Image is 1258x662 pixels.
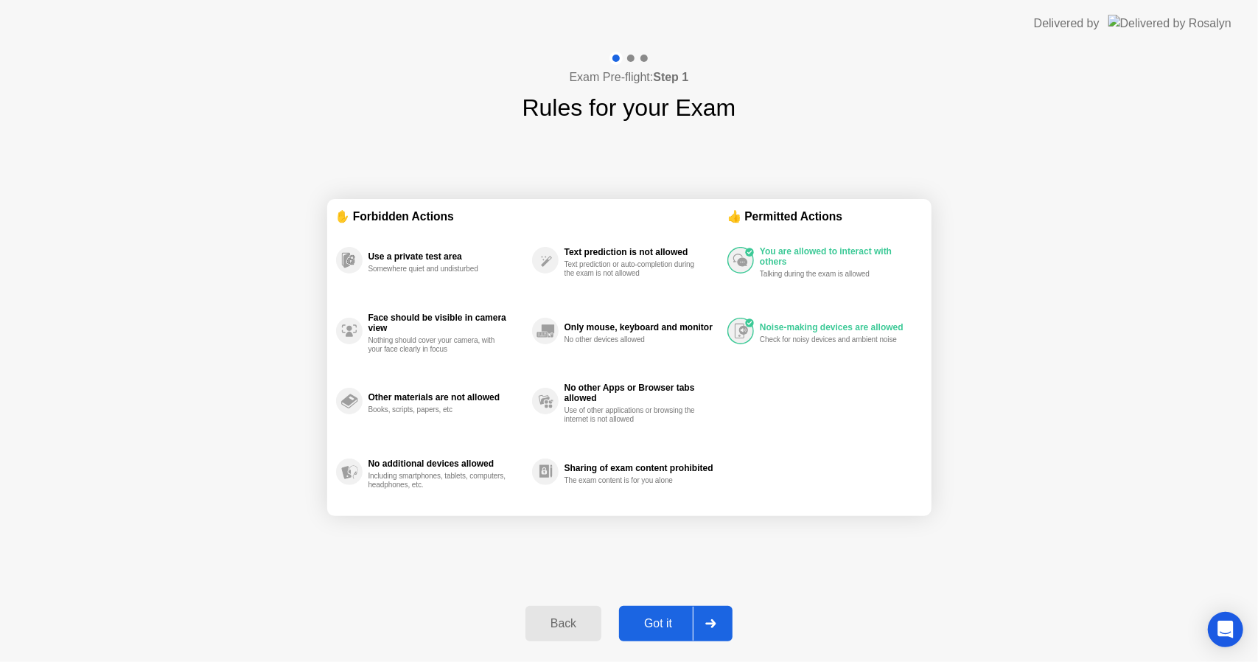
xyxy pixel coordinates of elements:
div: Face should be visible in camera view [368,313,525,333]
div: Back [530,617,597,630]
div: Check for noisy devices and ambient noise [760,335,899,344]
div: Books, scripts, papers, etc [368,405,508,414]
h1: Rules for your Exam [523,90,736,125]
div: Only mouse, keyboard and monitor [565,322,720,332]
div: Talking during the exam is allowed [760,270,899,279]
button: Back [525,606,601,641]
div: Text prediction or auto-completion during the exam is not allowed [565,260,704,278]
div: Noise-making devices are allowed [760,322,915,332]
b: Step 1 [653,71,688,83]
img: Delivered by Rosalyn [1108,15,1231,32]
div: Somewhere quiet and undisturbed [368,265,508,273]
div: Got it [623,617,693,630]
div: Open Intercom Messenger [1208,612,1243,647]
div: ✋ Forbidden Actions [336,208,728,225]
button: Got it [619,606,733,641]
div: 👍 Permitted Actions [727,208,922,225]
h4: Exam Pre-flight: [570,69,689,86]
div: Text prediction is not allowed [565,247,720,257]
div: Delivered by [1034,15,1100,32]
div: No additional devices allowed [368,459,525,469]
div: The exam content is for you alone [565,476,704,485]
div: No other devices allowed [565,335,704,344]
div: You are allowed to interact with others [760,246,915,267]
div: Use a private test area [368,251,525,262]
div: Nothing should cover your camera, with your face clearly in focus [368,336,508,354]
div: Use of other applications or browsing the internet is not allowed [565,406,704,424]
div: No other Apps or Browser tabs allowed [565,383,720,403]
div: Sharing of exam content prohibited [565,463,720,473]
div: Including smartphones, tablets, computers, headphones, etc. [368,472,508,489]
div: Other materials are not allowed [368,392,525,403]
